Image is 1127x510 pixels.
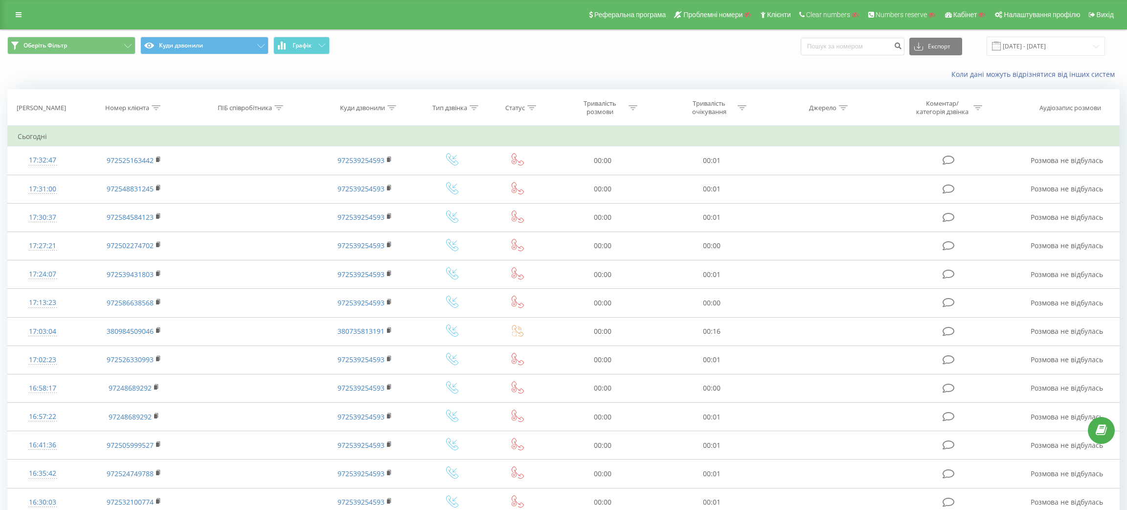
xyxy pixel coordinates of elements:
[657,260,766,289] td: 00:01
[1031,383,1103,393] span: Розмова не відбулась
[657,403,766,431] td: 00:01
[18,407,68,426] div: 16:57:22
[1031,212,1103,222] span: Розмова не відбулась
[574,99,626,116] div: Тривалість розмови
[293,42,312,49] span: Графік
[876,11,927,19] span: Numbers reserve
[338,184,384,193] a: 972539254593
[18,265,68,284] div: 17:24:07
[338,241,384,250] a: 972539254593
[18,464,68,483] div: 16:35:42
[338,270,384,279] a: 972539254593
[657,431,766,460] td: 00:01
[548,460,657,488] td: 00:00
[338,298,384,307] a: 972539254593
[107,270,154,279] a: 972539431803
[683,99,735,116] div: Тривалість очікування
[18,350,68,370] div: 17:02:23
[657,317,766,346] td: 00:16
[338,440,384,450] a: 972539254593
[107,326,154,336] a: 380984509046
[107,355,154,364] a: 972526330993
[594,11,666,19] span: Реферальна програма
[1031,469,1103,478] span: Розмова не відбулась
[107,497,154,507] a: 972532100774
[657,374,766,402] td: 00:00
[1031,270,1103,279] span: Розмова не відбулась
[657,232,766,260] td: 00:00
[338,326,384,336] a: 380735813191
[17,104,66,112] div: [PERSON_NAME]
[109,383,152,393] a: 97248689292
[338,383,384,393] a: 972539254593
[548,175,657,203] td: 00:00
[1031,440,1103,450] span: Розмова не відбулась
[657,289,766,317] td: 00:00
[1031,184,1103,193] span: Розмова не відбулась
[7,37,135,54] button: Оберіть Фільтр
[801,38,904,55] input: Пошук за номером
[505,104,525,112] div: Статус
[107,184,154,193] a: 972548831245
[548,374,657,402] td: 00:00
[338,212,384,222] a: 972539254593
[548,403,657,431] td: 00:00
[109,412,152,421] a: 97248689292
[107,241,154,250] a: 972502274702
[914,99,971,116] div: Коментар/категорія дзвінка
[18,151,68,170] div: 17:32:47
[1031,497,1103,507] span: Розмова не відбулась
[1039,104,1101,112] div: Аудіозапис розмови
[548,431,657,460] td: 00:00
[548,260,657,289] td: 00:00
[657,203,766,232] td: 00:01
[909,38,962,55] button: Експорт
[18,436,68,455] div: 16:41:36
[809,104,836,112] div: Джерело
[806,11,850,19] span: Clear numbers
[107,156,154,165] a: 972525163442
[1031,355,1103,364] span: Розмова не відбулась
[105,104,149,112] div: Номер клієнта
[657,175,766,203] td: 00:01
[953,11,977,19] span: Кабінет
[18,379,68,398] div: 16:58:17
[338,469,384,478] a: 972539254593
[107,440,154,450] a: 972505999527
[1031,241,1103,250] span: Розмова не відбулась
[218,104,272,112] div: ПІБ співробітника
[273,37,330,54] button: Графік
[338,412,384,421] a: 972539254593
[107,469,154,478] a: 972524749788
[683,11,743,19] span: Проблемні номери
[18,322,68,341] div: 17:03:04
[548,289,657,317] td: 00:00
[340,104,385,112] div: Куди дзвонили
[1031,412,1103,421] span: Розмова не відбулась
[432,104,467,112] div: Тип дзвінка
[18,236,68,255] div: 17:27:21
[1097,11,1114,19] span: Вихід
[1031,326,1103,336] span: Розмова не відбулась
[548,203,657,232] td: 00:00
[140,37,269,54] button: Куди дзвонили
[767,11,791,19] span: Клієнти
[23,42,67,49] span: Оберіть Фільтр
[107,298,154,307] a: 972586638568
[657,146,766,175] td: 00:01
[338,497,384,507] a: 972539254593
[338,355,384,364] a: 972539254593
[548,146,657,175] td: 00:00
[107,212,154,222] a: 972584584123
[657,346,766,374] td: 00:01
[18,293,68,312] div: 17:13:23
[1031,298,1103,307] span: Розмова не відбулась
[548,317,657,346] td: 00:00
[1031,156,1103,165] span: Розмова не відбулась
[338,156,384,165] a: 972539254593
[657,460,766,488] td: 00:01
[951,70,1120,79] a: Коли дані можуть відрізнятися вiд інших систем
[1004,11,1080,19] span: Налаштування профілю
[18,208,68,227] div: 17:30:37
[548,232,657,260] td: 00:00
